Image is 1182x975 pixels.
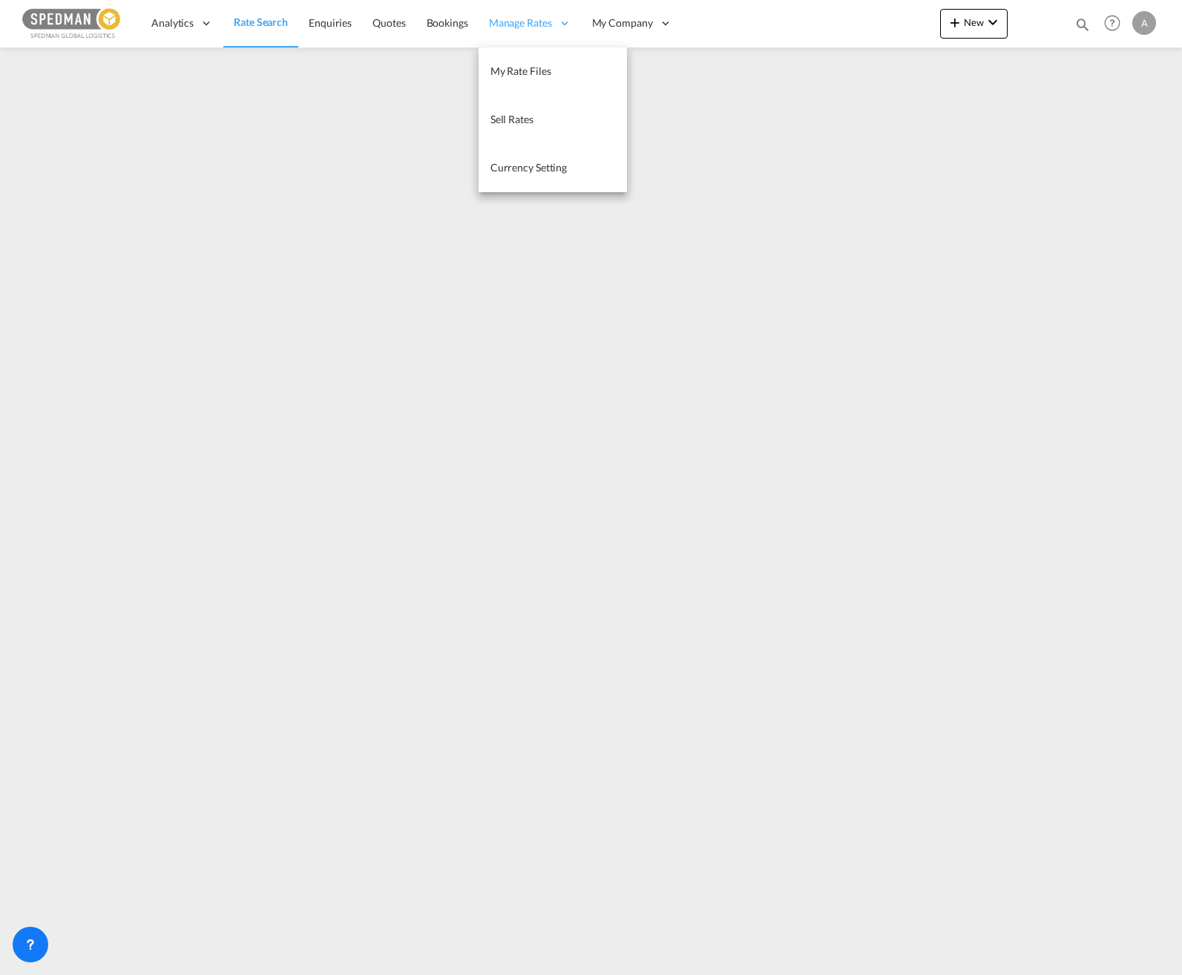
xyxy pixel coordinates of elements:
span: Quotes [372,16,405,29]
a: Sell Rates [479,96,627,144]
md-icon: icon-plus 400-fg [946,13,964,31]
div: Help [1100,10,1132,37]
span: My Company [592,16,653,30]
md-icon: icon-chevron-down [984,13,1002,31]
span: Help [1100,10,1125,36]
div: A [1132,11,1156,35]
span: Analytics [151,16,194,30]
img: c12ca350ff1b11efb6b291369744d907.png [22,7,122,40]
span: Rate Search [234,16,288,28]
a: My Rate Files [479,47,627,96]
span: My Rate Files [490,65,551,77]
span: Currency Setting [490,161,567,174]
button: icon-plus 400-fgNewicon-chevron-down [940,9,1008,39]
a: Currency Setting [479,144,627,192]
span: Bookings [427,16,468,29]
div: icon-magnify [1074,16,1091,39]
span: Sell Rates [490,113,533,125]
span: Enquiries [309,16,352,29]
md-icon: icon-magnify [1074,16,1091,33]
span: New [946,16,1002,28]
span: Manage Rates [489,16,552,30]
